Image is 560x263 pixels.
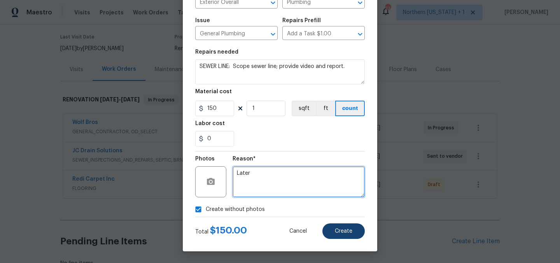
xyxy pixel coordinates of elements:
[195,226,247,236] div: Total
[268,29,278,40] button: Open
[233,166,365,197] textarea: Later
[322,223,365,239] button: Create
[282,18,321,23] h5: Repairs Prefill
[335,228,352,234] span: Create
[233,156,255,162] h5: Reason*
[210,226,247,235] span: $ 150.00
[335,101,365,116] button: count
[316,101,335,116] button: ft
[292,101,316,116] button: sqft
[206,206,265,214] span: Create without photos
[195,156,215,162] h5: Photos
[277,223,319,239] button: Cancel
[195,59,365,84] textarea: SEWER LINE: Scope sewer line; provide video and report.
[195,49,238,55] h5: Repairs needed
[195,89,232,94] h5: Material cost
[195,18,210,23] h5: Issue
[289,228,307,234] span: Cancel
[355,29,366,40] button: Open
[195,121,225,126] h5: Labor cost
